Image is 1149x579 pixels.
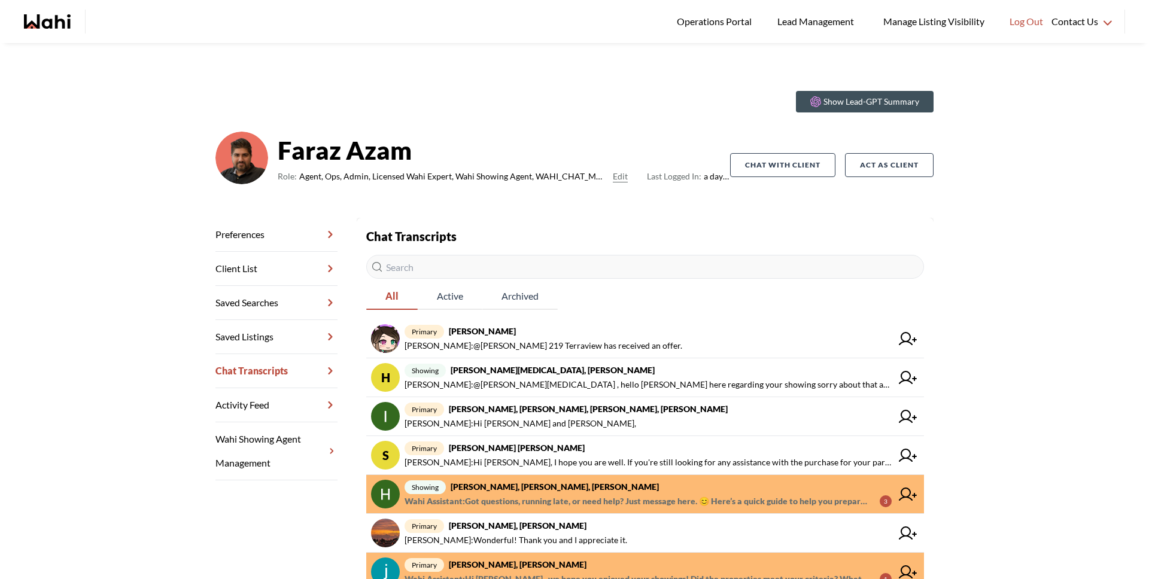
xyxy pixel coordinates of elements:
[777,14,858,29] span: Lead Management
[366,229,457,243] strong: Chat Transcripts
[405,533,627,547] span: [PERSON_NAME] : Wonderful! Thank you and I appreciate it.
[418,284,482,310] button: Active
[418,284,482,309] span: Active
[677,14,756,29] span: Operations Portal
[371,402,400,431] img: chat avatar
[215,320,338,354] a: Saved Listings
[215,252,338,286] a: Client List
[215,388,338,422] a: Activity Feed
[215,354,338,388] a: Chat Transcripts
[405,558,444,572] span: primary
[366,358,924,397] a: Hshowing[PERSON_NAME][MEDICAL_DATA], [PERSON_NAME][PERSON_NAME]:@[PERSON_NAME][MEDICAL_DATA] , he...
[449,326,516,336] strong: [PERSON_NAME]
[371,519,400,547] img: chat avatar
[366,514,924,553] a: primary[PERSON_NAME], [PERSON_NAME][PERSON_NAME]:Wonderful! Thank you and I appreciate it.
[371,441,400,470] div: S
[366,475,924,514] a: showing[PERSON_NAME], [PERSON_NAME], [PERSON_NAME]Wahi Assistant:Got questions, running late, or ...
[451,365,655,375] strong: [PERSON_NAME][MEDICAL_DATA], [PERSON_NAME]
[405,403,444,416] span: primary
[366,255,924,279] input: Search
[299,169,608,184] span: Agent, Ops, Admin, Licensed Wahi Expert, Wahi Showing Agent, WAHI_CHAT_MODERATOR
[405,519,444,533] span: primary
[405,480,446,494] span: showing
[449,520,586,531] strong: [PERSON_NAME], [PERSON_NAME]
[405,377,892,392] span: [PERSON_NAME] : @[PERSON_NAME][MEDICAL_DATA] , hello [PERSON_NAME] here regarding your showing so...
[405,494,870,508] span: Wahi Assistant : Got questions, running late, or need help? Just message here. 😊 Here’s a quick g...
[647,171,701,181] span: Last Logged In:
[405,455,892,470] span: [PERSON_NAME] : Hi [PERSON_NAME], I hope you are well. If you're still looking for any assistance...
[215,286,338,320] a: Saved Searches
[482,284,558,310] button: Archived
[366,397,924,436] a: primary[PERSON_NAME], [PERSON_NAME], [PERSON_NAME], [PERSON_NAME][PERSON_NAME]:Hi [PERSON_NAME] a...
[371,324,400,353] img: chat avatar
[366,319,924,358] a: primary[PERSON_NAME][PERSON_NAME]:@[PERSON_NAME] 219 Terraview has received an offer.
[449,404,728,414] strong: [PERSON_NAME], [PERSON_NAME], [PERSON_NAME], [PERSON_NAME]
[482,284,558,309] span: Archived
[405,364,446,377] span: showing
[371,363,400,392] div: H
[880,495,892,507] div: 3
[647,169,730,184] span: a day ago
[1010,14,1043,29] span: Log Out
[730,153,835,177] button: Chat with client
[796,91,934,112] button: Show Lead-GPT Summary
[613,169,628,184] button: Edit
[366,284,418,310] button: All
[451,482,659,492] strong: [PERSON_NAME], [PERSON_NAME], [PERSON_NAME]
[449,443,585,453] strong: [PERSON_NAME] [PERSON_NAME]
[366,284,418,309] span: All
[405,325,444,339] span: primary
[371,480,400,508] img: chat avatar
[24,14,71,29] a: Wahi homepage
[880,14,988,29] span: Manage Listing Visibility
[278,169,297,184] span: Role:
[405,339,682,353] span: [PERSON_NAME] : @[PERSON_NAME] 219 Terraview has received an offer.
[449,559,586,569] strong: [PERSON_NAME], [PERSON_NAME]
[405,416,636,431] span: [PERSON_NAME] : Hi [PERSON_NAME] and [PERSON_NAME],
[278,132,730,168] strong: Faraz Azam
[215,218,338,252] a: Preferences
[215,132,268,184] img: d03c15c2156146a3.png
[405,441,444,455] span: primary
[366,436,924,475] a: Sprimary[PERSON_NAME] [PERSON_NAME][PERSON_NAME]:Hi [PERSON_NAME], I hope you are well. If you're...
[823,96,919,108] p: Show Lead-GPT Summary
[845,153,934,177] button: Act as Client
[215,422,338,480] a: Wahi Showing Agent Management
